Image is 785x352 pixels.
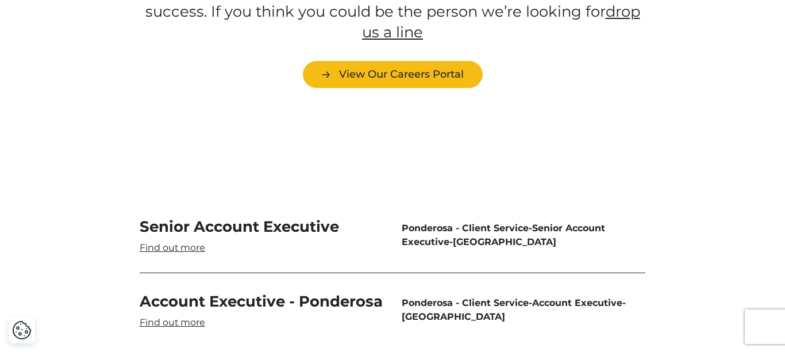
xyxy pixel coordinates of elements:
[453,236,556,247] span: [GEOGRAPHIC_DATA]
[12,320,32,340] button: Cookie Settings
[402,223,529,234] span: Ponderosa - Client Service
[532,297,622,308] span: Account Executive
[402,221,645,249] span: - -
[402,311,505,322] span: [GEOGRAPHIC_DATA]
[140,217,383,254] a: Senior Account Executive
[12,320,32,340] img: Revisit consent button
[303,61,483,88] a: View Our Careers Portal
[140,292,383,328] a: Account Executive - Ponderosa
[402,297,529,308] span: Ponderosa - Client Service
[402,296,645,324] span: - -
